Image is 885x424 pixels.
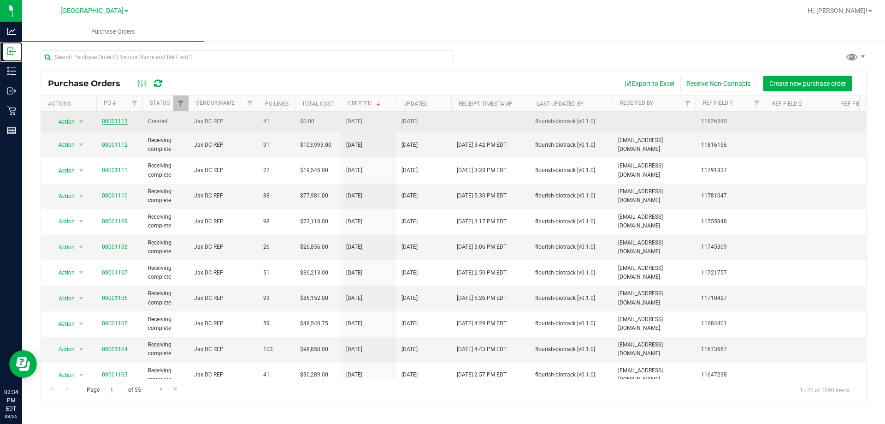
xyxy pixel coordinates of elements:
[618,187,690,205] span: [EMAIL_ADDRESS][DOMAIN_NAME]
[7,47,16,56] inline-svg: Inbound
[300,117,314,126] span: $0.00
[76,266,87,279] span: select
[104,100,116,106] a: PO #
[701,243,759,251] span: 11745309
[701,294,759,303] span: 11710427
[148,315,183,333] span: Receiving complete
[9,350,37,378] iframe: Resource center
[76,369,87,382] span: select
[457,269,507,277] span: [DATE] 2:59 PM EDT
[401,117,418,126] span: [DATE]
[457,243,507,251] span: [DATE] 3:06 PM EDT
[173,96,189,111] a: Filter
[346,370,362,379] span: [DATE]
[346,345,362,354] span: [DATE]
[102,320,128,327] a: 00001105
[263,166,289,175] span: 27
[102,167,128,173] a: 00001111
[701,269,759,277] span: 11721757
[701,217,759,226] span: 11755948
[196,100,235,106] a: Vendor Name
[792,383,857,397] span: 1 - 20 of 1090 items
[4,388,18,413] p: 02:34 PM EDT
[680,76,756,91] button: Receive Non-Cannabis
[194,141,252,149] span: Jax DC REP
[701,191,759,200] span: 11781047
[50,138,75,151] span: Action
[263,117,289,126] span: 41
[154,383,168,395] a: Go to the next page
[537,101,584,107] a: Last Updated By
[535,191,607,200] span: flourish-biotrack [v0.1.0]
[763,76,852,91] button: Create new purchase order
[618,213,690,230] span: [EMAIL_ADDRESS][DOMAIN_NAME]
[102,192,128,199] a: 00001110
[50,190,75,203] span: Action
[701,370,759,379] span: 11647238
[457,294,507,303] span: [DATE] 5:26 PM EDT
[535,294,607,303] span: flourish-biotrack [v0.1.0]
[346,294,362,303] span: [DATE]
[535,319,607,328] span: flourish-biotrack [v0.1.0]
[300,269,328,277] span: $36,213.00
[263,191,289,200] span: 88
[76,317,87,330] span: select
[102,346,128,352] a: 00001104
[300,217,328,226] span: $73,118.00
[618,289,690,307] span: [EMAIL_ADDRESS][DOMAIN_NAME]
[300,319,328,328] span: $48,540.75
[346,141,362,149] span: [DATE]
[148,340,183,358] span: Receiving complete
[50,164,75,177] span: Action
[22,22,204,42] a: Purchase Orders
[535,217,607,226] span: flourish-biotrack [v0.1.0]
[263,269,289,277] span: 51
[263,243,289,251] span: 26
[148,239,183,256] span: Receiving complete
[346,243,362,251] span: [DATE]
[749,96,765,111] a: Filter
[60,7,124,15] span: [GEOGRAPHIC_DATA]
[194,166,252,175] span: Jax DC REP
[148,213,183,230] span: Receiving complete
[50,292,75,305] span: Action
[457,345,507,354] span: [DATE] 4:43 PM EDT
[457,141,507,149] span: [DATE] 3:42 PM EDT
[703,100,733,106] a: Ref Field 1
[76,115,87,128] span: select
[535,166,607,175] span: flourish-biotrack [v0.1.0]
[50,215,75,228] span: Action
[348,100,382,107] a: Created
[808,7,867,14] span: Hi, [PERSON_NAME]!
[194,319,252,328] span: Jax DC REP
[194,191,252,200] span: Jax DC REP
[50,266,75,279] span: Action
[194,269,252,277] span: Jax DC REP
[772,101,802,107] a: Ref Field 2
[401,294,418,303] span: [DATE]
[127,96,142,111] a: Filter
[4,413,18,420] p: 08/25
[7,86,16,96] inline-svg: Outbound
[50,317,75,330] span: Action
[102,371,128,378] a: 00001103
[535,345,607,354] span: flourish-biotrack [v0.1.0]
[148,117,183,126] span: Created
[346,117,362,126] span: [DATE]
[7,126,16,135] inline-svg: Reports
[619,76,680,91] button: Export to Excel
[265,101,289,107] a: PO Lines
[102,295,128,301] a: 00001106
[618,239,690,256] span: [EMAIL_ADDRESS][DOMAIN_NAME]
[106,383,122,397] input: 1
[148,366,183,384] span: Receiving complete
[300,166,328,175] span: $19,545.00
[194,217,252,226] span: Jax DC REP
[457,217,507,226] span: [DATE] 3:17 PM EDT
[50,369,75,382] span: Action
[79,383,148,397] span: Page of 55
[300,191,328,200] span: $77,981.00
[701,141,759,149] span: 11816166
[148,187,183,205] span: Receiving complete
[263,345,289,354] span: 103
